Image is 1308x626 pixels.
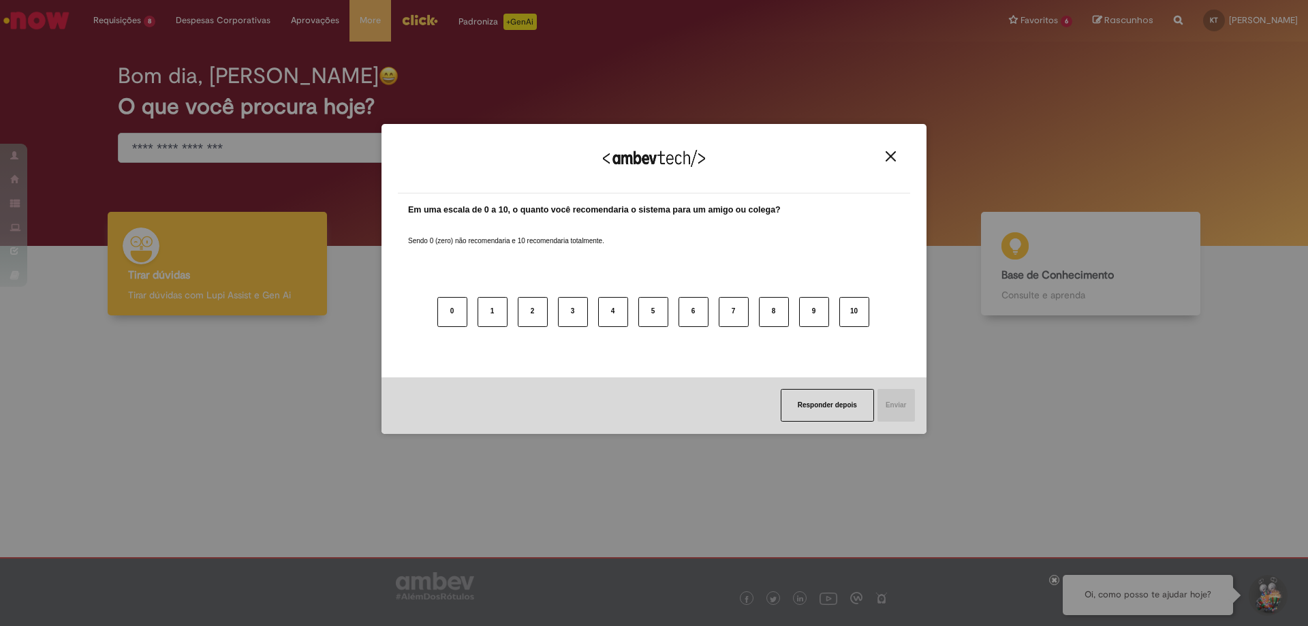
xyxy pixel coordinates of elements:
button: 9 [799,297,829,327]
button: 4 [598,297,628,327]
img: Logo Ambevtech [603,150,705,167]
button: 1 [478,297,508,327]
img: Close [886,151,896,161]
label: Em uma escala de 0 a 10, o quanto você recomendaria o sistema para um amigo ou colega? [408,204,781,217]
button: 6 [679,297,708,327]
button: 0 [437,297,467,327]
button: 10 [839,297,869,327]
label: Sendo 0 (zero) não recomendaria e 10 recomendaria totalmente. [408,220,604,246]
button: 5 [638,297,668,327]
button: Close [882,151,900,162]
button: 7 [719,297,749,327]
button: 8 [759,297,789,327]
button: Responder depois [781,389,874,422]
button: 2 [518,297,548,327]
button: 3 [558,297,588,327]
